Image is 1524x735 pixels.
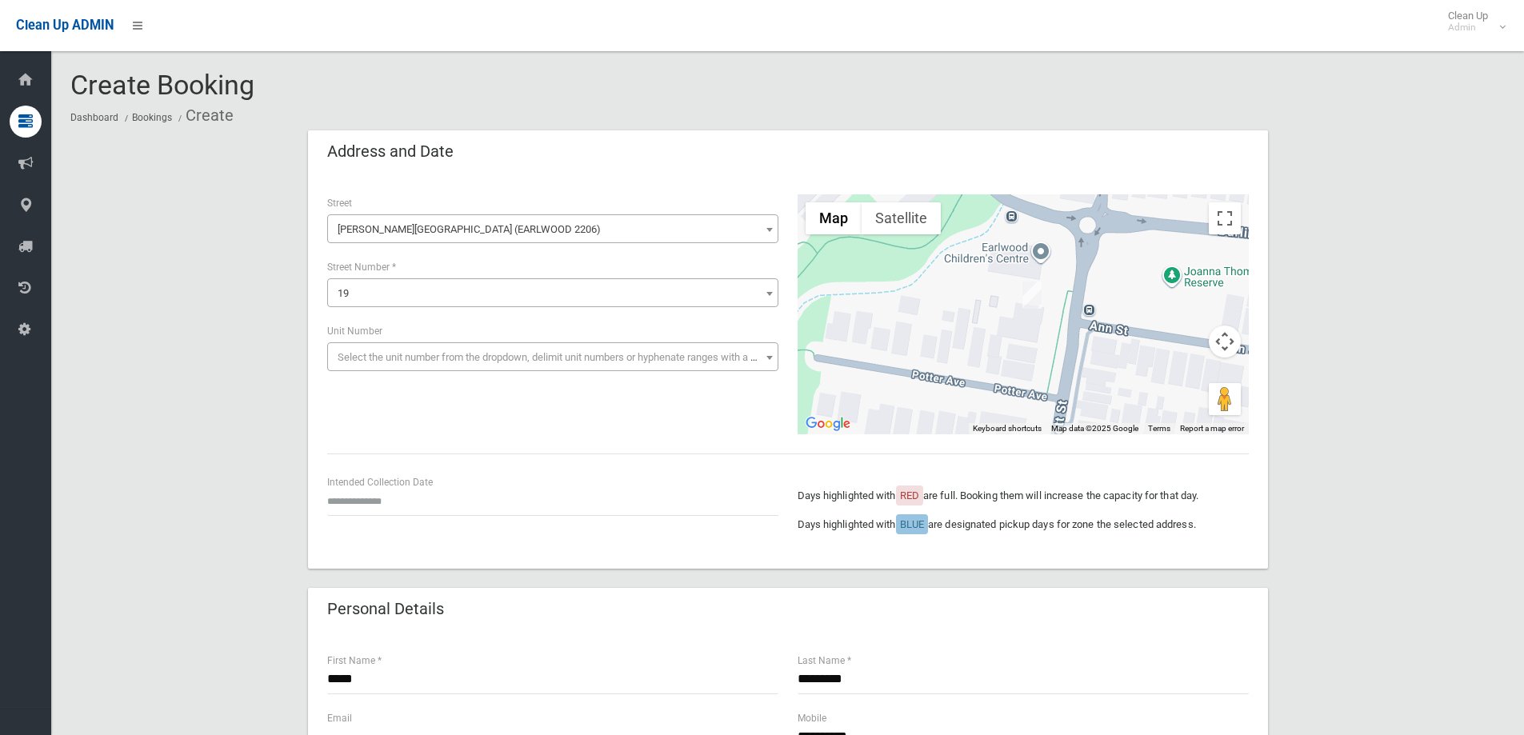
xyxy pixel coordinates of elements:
span: Map data ©2025 Google [1051,424,1138,433]
span: 19 [338,287,349,299]
span: Woolcott Street (EARLWOOD 2206) [327,214,778,243]
a: Terms (opens in new tab) [1148,424,1170,433]
small: Admin [1448,22,1488,34]
span: RED [900,489,919,501]
li: Create [174,101,234,130]
img: Google [802,413,854,434]
a: Open this area in Google Maps (opens a new window) [802,413,854,434]
a: Dashboard [70,112,118,123]
p: Days highlighted with are designated pickup days for zone the selected address. [798,515,1249,534]
button: Show satellite imagery [862,202,941,234]
span: BLUE [900,518,924,530]
button: Toggle fullscreen view [1209,202,1241,234]
button: Keyboard shortcuts [973,423,1042,434]
p: Days highlighted with are full. Booking them will increase the capacity for that day. [798,486,1249,505]
span: Select the unit number from the dropdown, delimit unit numbers or hyphenate ranges with a comma [338,351,785,363]
a: Report a map error [1180,424,1244,433]
header: Address and Date [308,136,473,167]
a: Bookings [132,112,172,123]
div: 19 Woolcott Street, EARLWOOD NSW 2206 [1022,282,1042,309]
span: 19 [331,282,774,305]
button: Map camera controls [1209,326,1241,358]
span: Create Booking [70,69,254,101]
span: Clean Up [1440,10,1504,34]
header: Personal Details [308,593,463,625]
span: 19 [327,278,778,307]
button: Drag Pegman onto the map to open Street View [1209,383,1241,415]
span: Woolcott Street (EARLWOOD 2206) [331,218,774,241]
span: Clean Up ADMIN [16,18,114,33]
button: Show street map [806,202,862,234]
